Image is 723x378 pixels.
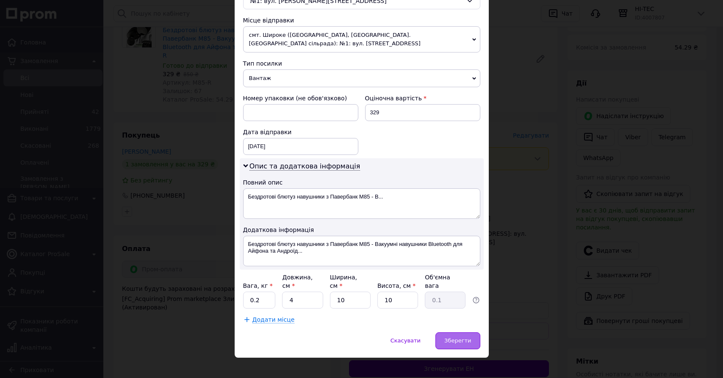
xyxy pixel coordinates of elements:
[282,274,313,289] label: Довжина, см
[243,128,358,136] div: Дата відправки
[243,94,358,102] div: Номер упаковки (не обов'язково)
[243,60,282,67] span: Тип посилки
[425,273,465,290] div: Об'ємна вага
[243,236,480,266] textarea: Бездротові блютуз навушники з Павербанк M85 - Вакуумні навушники Bluetooth для Айфона та Андроїд...
[330,274,357,289] label: Ширина, см
[249,162,360,171] span: Опис та додаткова інформація
[391,337,421,344] span: Скасувати
[243,188,480,219] textarea: Бездротові блютуз навушники з Павербанк M85 - В...
[365,94,480,102] div: Оціночна вартість
[243,282,273,289] label: Вага, кг
[243,26,480,52] span: смт. Широке ([GEOGRAPHIC_DATA], [GEOGRAPHIC_DATA]. [GEOGRAPHIC_DATA] сільрада): №1: вул. [STREET_...
[243,17,294,24] span: Місце відправки
[444,337,471,344] span: Зберегти
[243,178,480,187] div: Повний опис
[252,316,295,323] span: Додати місце
[377,282,416,289] label: Висота, см
[243,69,480,87] span: Вантаж
[243,226,480,234] div: Додаткова інформація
